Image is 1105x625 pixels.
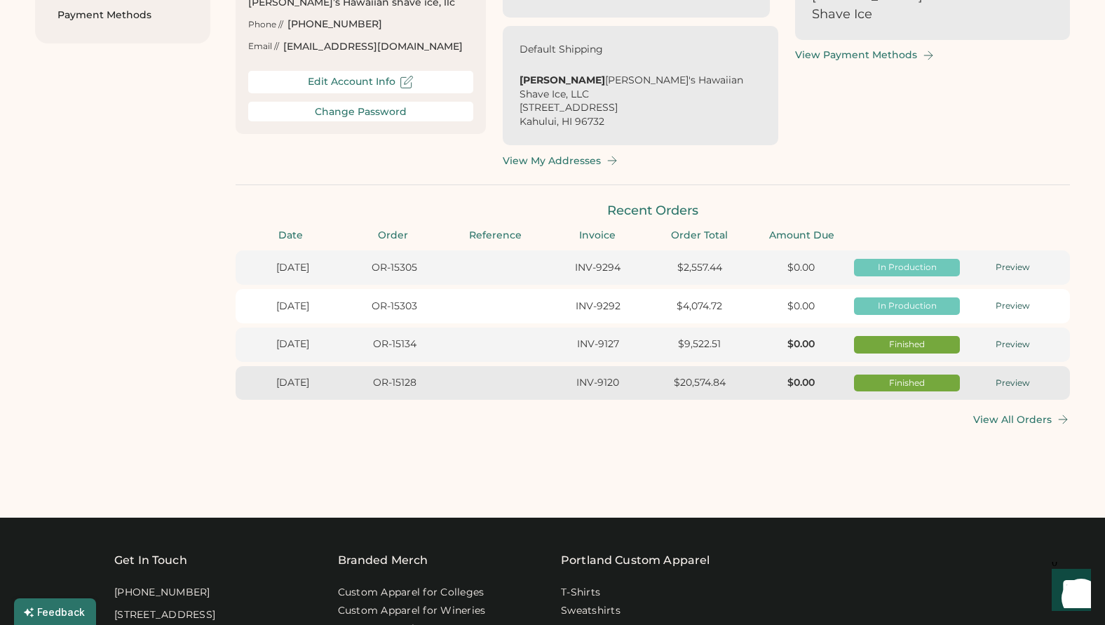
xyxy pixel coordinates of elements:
div: INV-9120 [549,376,646,390]
div: $0.00 [752,300,850,314]
div: Edit Account Info [308,76,395,88]
div: Branded Merch [338,552,428,569]
a: Portland Custom Apparel [561,552,710,569]
div: Default Shipping [520,43,603,57]
div: $0.00 [752,376,850,390]
div: $0.00 [752,337,850,351]
div: Order [346,229,440,243]
div: Payment Methods [57,8,188,22]
a: Custom Apparel for Colleges [338,586,484,600]
div: Finished [858,339,956,351]
div: Email // [248,41,279,53]
div: OR-15303 [346,300,443,314]
div: Change Password [315,106,407,118]
div: Reference [449,229,543,243]
div: $2,557.44 [651,261,748,275]
div: [DATE] [244,300,341,314]
a: T-Shirts [561,586,600,600]
div: Finished [858,377,956,389]
strong: [PERSON_NAME] [520,74,605,86]
a: Sweatshirts [561,604,621,618]
div: INV-9127 [549,337,646,351]
div: [STREET_ADDRESS] [114,608,215,622]
div: $9,522.51 [651,337,748,351]
div: Preview [964,300,1062,312]
div: [DATE] [244,261,341,275]
div: In Production [858,262,956,274]
div: [PHONE_NUMBER] [114,586,210,600]
div: [PERSON_NAME]'s Hawaiian Shave Ice, LLC [STREET_ADDRESS] Kahului, HI 96732 [520,74,761,128]
div: OR-15305 [346,261,443,275]
div: [DATE] [244,376,341,390]
div: View All Orders [973,414,1052,426]
div: $4,074.72 [651,300,748,314]
div: Amount Due [755,229,849,243]
div: $20,574.84 [651,376,748,390]
div: INV-9294 [549,261,646,275]
div: Phone // [248,19,283,31]
div: Preview [964,377,1062,389]
div: [EMAIL_ADDRESS][DOMAIN_NAME] [283,40,463,54]
div: Preview [964,262,1062,274]
a: Custom Apparel for Wineries [338,604,486,618]
div: INV-9292 [549,300,646,314]
div: $0.00 [752,261,850,275]
div: Preview [964,339,1062,351]
div: View Payment Methods [795,49,917,61]
div: In Production [858,300,956,312]
div: Invoice [550,229,644,243]
iframe: Front Chat [1038,562,1099,622]
div: [DATE] [244,337,341,351]
div: Date [244,229,338,243]
div: Get In Touch [114,552,187,569]
div: OR-15128 [346,376,443,390]
div: Order Total [653,229,747,243]
div: OR-15134 [346,337,443,351]
div: Recent Orders [236,202,1070,220]
div: View My Addresses [503,155,601,167]
div: [PHONE_NUMBER] [287,18,382,32]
